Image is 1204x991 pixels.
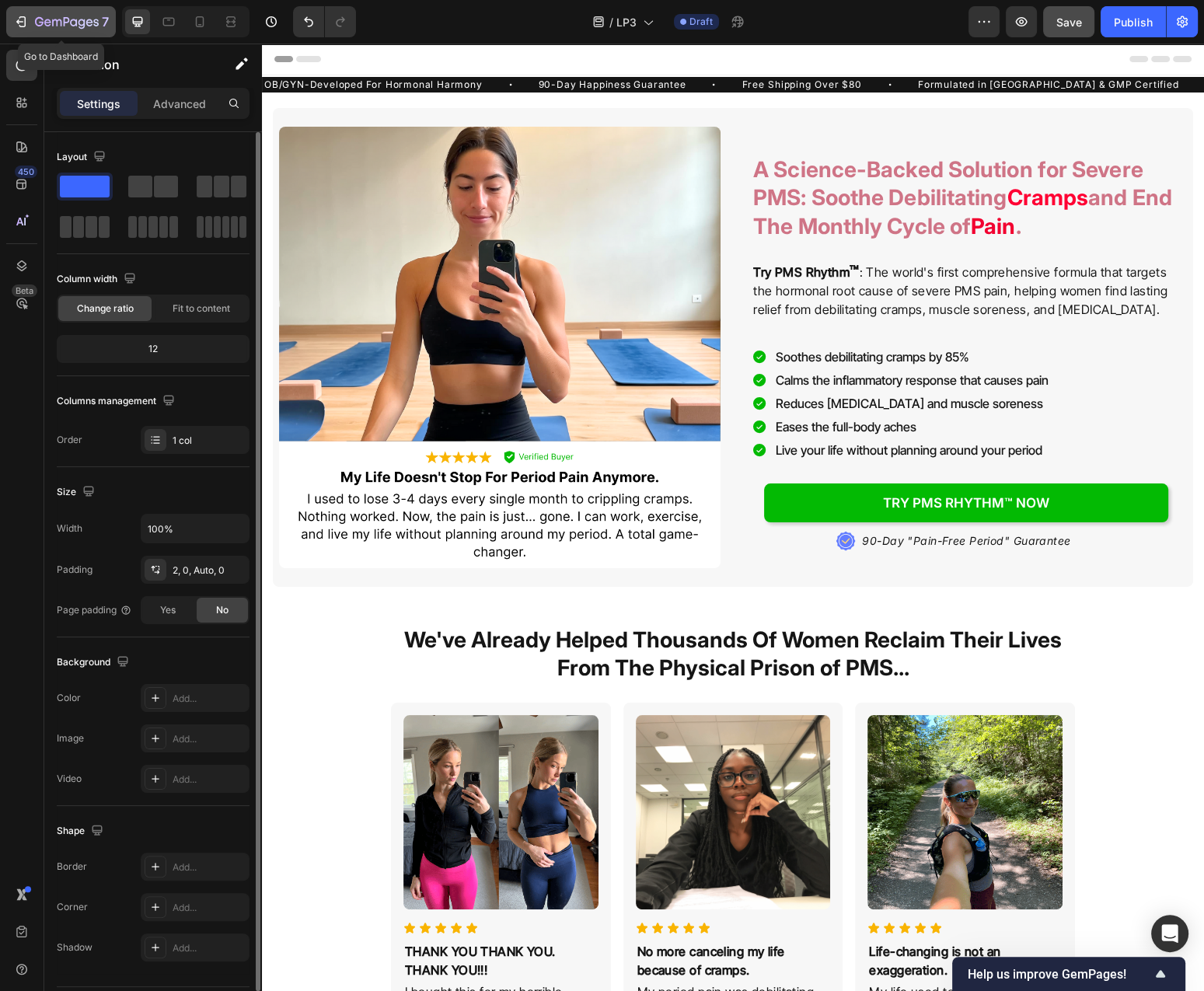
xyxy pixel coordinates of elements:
[502,440,906,479] a: Try PMS Rhythm™ NOW
[968,965,1170,983] button: Show survey - Help us improve GemPages!
[709,169,753,196] span: Pain
[57,603,132,617] div: Page padding
[262,44,1204,991] iframe: Design area
[129,581,813,640] h2: We've Already Helped Thousands Of Women Reclaim Their Lives From The Physical Prison of PMS...
[1056,16,1082,29] span: Save
[609,14,613,30] span: /
[514,374,787,393] p: Eases the full-body aches
[514,397,787,416] p: Live your life without planning around your period
[57,691,81,705] div: Color
[6,6,116,37] button: 7
[57,482,98,503] div: Size
[102,12,109,31] p: 7
[491,221,588,236] strong: Try PMS Rhythm
[173,901,246,915] div: Add...
[57,731,84,745] div: Image
[57,269,139,290] div: Column width
[1101,6,1166,37] button: Publish
[57,433,82,447] div: Order
[57,860,87,874] div: Border
[968,967,1151,982] span: Help us improve GemPages!
[57,652,132,673] div: Background
[57,900,88,914] div: Corner
[141,672,337,867] img: gempages_577083542056469395-fe86bbe3-3454-4c94-9959-a35879ee1470.png
[689,15,713,29] span: Draft
[514,327,787,346] p: Calms the inflammatory response that causes pain
[15,166,37,178] div: 450
[57,147,109,168] div: Layout
[605,672,801,867] img: gempages_577083542056469395-b0cb7e59-d1c6-4029-8473-5470697e3e8f.png
[143,899,335,936] p: THANK YOU THANK YOU. THANK YOU!!!
[57,772,82,786] div: Video
[77,96,120,112] p: Settings
[621,451,787,468] p: Try PMS Rhythm™ NOW
[490,110,919,198] h2: A Science-Backed Solution for Severe PMS: Soothe Debilitating and End The Monthly Cycle of .
[141,515,249,543] input: Auto
[374,672,569,867] img: gempages_577083542056469395-fe2b025f-d698-4389-9b4d-dd992fbe967a.png
[75,55,203,74] p: Section
[153,96,206,112] p: Advanced
[173,732,246,746] div: Add...
[160,603,176,617] span: Yes
[77,302,134,316] span: Change ratio
[173,302,230,316] span: Fit to content
[173,860,246,874] div: Add...
[57,821,106,842] div: Shape
[57,391,178,412] div: Columns management
[607,899,799,936] p: Life-changing is not an exaggeration.
[491,218,917,275] p: : The world's first comprehensive formula that targets the hormonal root cause of severe PMS pain...
[60,338,246,360] div: 12
[173,434,246,448] div: 1 col
[57,563,92,577] div: Padding
[1151,915,1188,952] div: Open Intercom Messenger
[1043,6,1094,37] button: Save
[57,522,82,536] div: Width
[57,940,92,954] div: Shadow
[173,773,246,787] div: Add...
[514,304,787,323] p: Soothes debilitating cramps by 85%
[173,564,246,578] div: 2, 0, Auto, 0
[1114,14,1153,30] div: Publish
[216,603,229,617] span: No
[588,218,597,237] strong: ™
[514,351,787,369] p: Reduces [MEDICAL_DATA] and muscle soreness
[293,6,356,37] div: Undo/Redo
[600,490,808,505] p: 90-Day "Pain-Free Period" Guarantee
[616,14,637,30] span: LP3
[375,899,567,936] p: No more canceling my life because of cramps.
[12,284,37,297] div: Beta
[745,141,826,167] span: Cramps
[173,941,246,955] div: Add...
[173,692,246,706] div: Add...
